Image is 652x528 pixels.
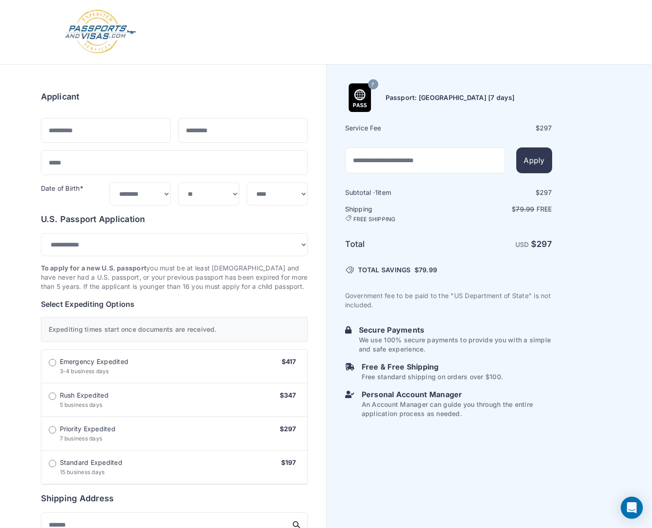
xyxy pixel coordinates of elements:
[386,93,515,102] h6: Passport: [GEOGRAPHIC_DATA] [7 days]
[345,238,448,251] h6: Total
[60,469,105,475] span: 15 business days
[41,492,308,505] h6: Shipping Address
[540,124,552,132] span: 297
[64,9,137,55] img: Logo
[537,239,552,249] span: 297
[281,458,296,466] span: $197
[362,361,503,372] h6: Free & Free Shipping
[450,188,552,197] div: $
[359,324,552,335] h6: Secure Payments
[516,147,552,173] button: Apply
[41,317,308,342] div: Expediting times start once documents are received.
[515,241,529,248] span: USD
[346,83,374,112] img: Product Name
[450,123,552,133] div: $
[540,188,552,196] span: 297
[516,205,534,213] span: 79.99
[60,424,115,434] span: Priority Expedited
[537,205,552,213] span: Free
[60,401,103,408] span: 5 business days
[345,291,552,310] p: Government fee to be paid to the "US Department of State" is not included.
[375,188,378,196] span: 1
[345,188,448,197] h6: Subtotal · item
[282,358,296,365] span: $417
[359,335,552,354] p: We use 100% secure payments to provide you with a simple and safe experience.
[362,400,552,418] p: An Account Manager can guide you through the entire application process as needed.
[41,90,80,103] h6: Applicant
[60,391,109,400] span: Rush Expedited
[41,264,147,272] strong: To apply for a new U.S. passport
[60,435,103,442] span: 7 business days
[419,266,437,274] span: 79.99
[345,123,448,133] h6: Service Fee
[450,205,552,214] p: $
[415,265,437,275] span: $
[531,239,552,249] strong: $
[60,458,122,467] span: Standard Expedited
[280,425,296,433] span: $297
[345,205,448,223] h6: Shipping
[60,357,129,366] span: Emergency Expedited
[371,79,374,91] span: 7
[41,264,308,291] p: you must be at least [DEMOGRAPHIC_DATA] and have never had a U.S. passport, or your previous pass...
[362,372,503,381] p: Free standard shipping on orders over $100.
[353,216,396,223] span: FREE SHIPPING
[60,368,109,375] span: 3-4 business days
[41,184,83,192] label: Date of Birth*
[280,391,296,399] span: $347
[41,299,308,310] h6: Select Expediting Options
[358,265,411,275] span: TOTAL SAVINGS
[621,497,643,519] div: Open Intercom Messenger
[362,389,552,400] h6: Personal Account Manager
[41,213,308,226] h6: U.S. Passport Application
